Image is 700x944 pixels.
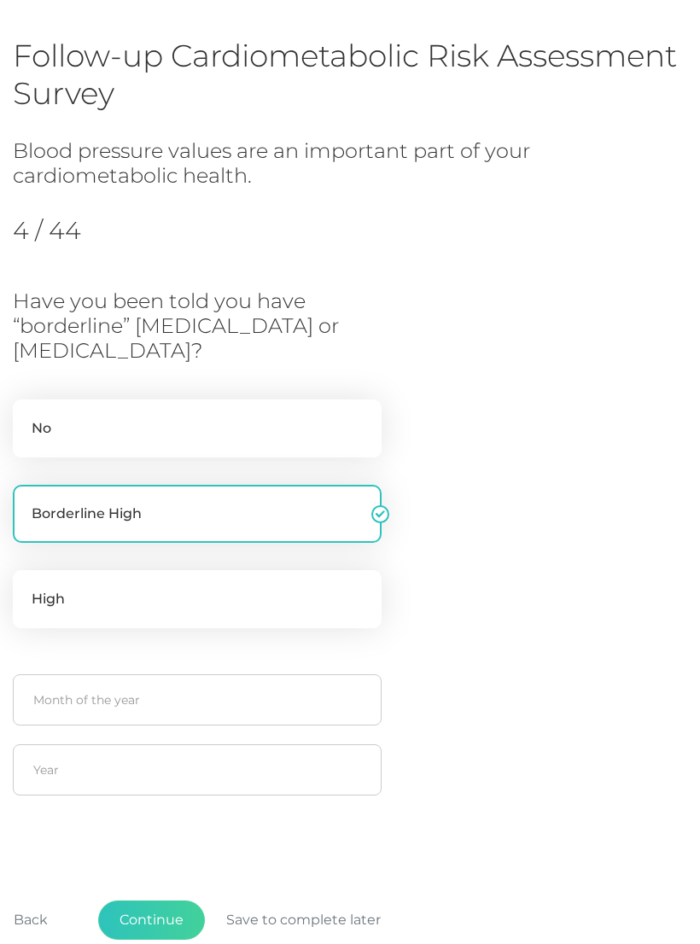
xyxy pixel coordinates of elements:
label: No [13,399,382,457]
button: Save to complete later [205,900,402,940]
button: Continue [98,900,205,940]
input: 1950 [13,744,382,795]
h2: 4 / 44 [13,216,188,245]
label: High [13,570,382,628]
h1: Follow-up Cardiometabolic Risk Assessment Survey [13,37,687,113]
label: Borderline High [13,485,382,543]
h3: Blood pressure values are an important part of your cardiometabolic health. [13,139,627,189]
input: 1 [13,674,382,725]
h3: Have you been told you have “borderline” [MEDICAL_DATA] or [MEDICAL_DATA]? [13,289,417,363]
